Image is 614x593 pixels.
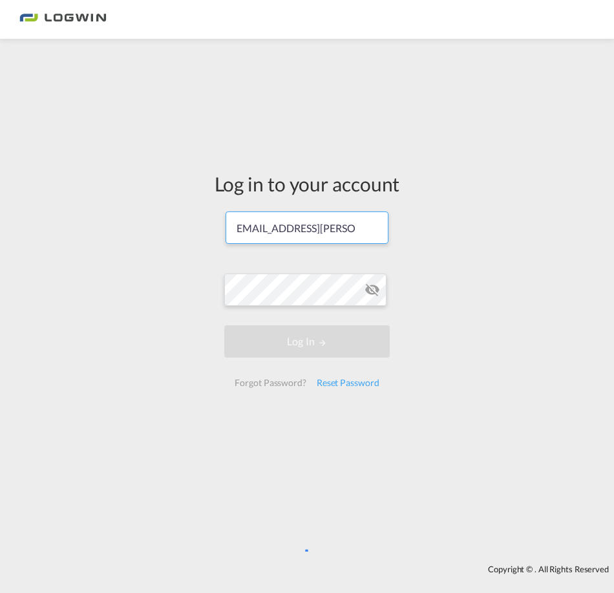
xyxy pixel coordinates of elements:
[224,325,389,358] button: LOGIN
[229,371,311,394] div: Forgot Password?
[365,282,380,297] md-icon: icon-eye-off
[226,211,388,244] input: Enter email/phone number
[215,170,400,197] div: Log in to your account
[312,371,385,394] div: Reset Password
[19,5,107,34] img: bc73a0e0d8c111efacd525e4c8ad7d32.png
